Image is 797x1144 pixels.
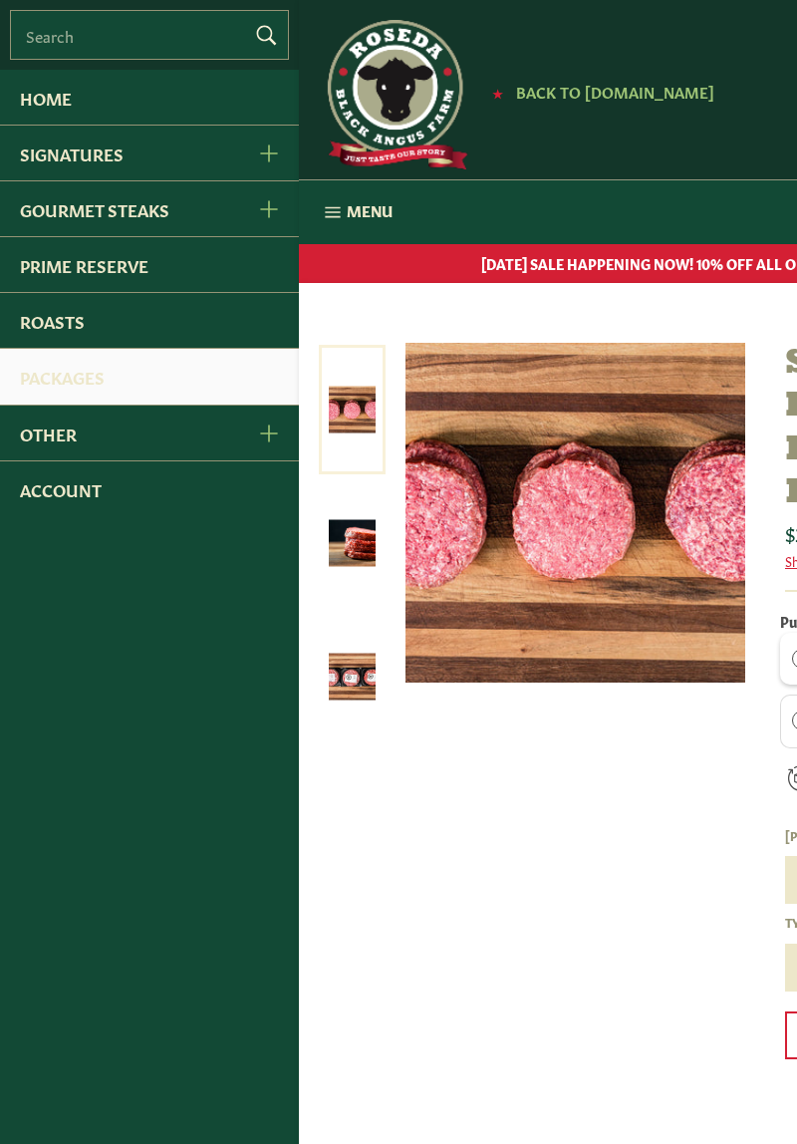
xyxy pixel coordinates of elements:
input: Search [10,10,289,60]
span: ★ [492,85,503,101]
span: Back to [DOMAIN_NAME] [516,81,714,102]
img: Roseda Beef [319,20,468,169]
button: Menu [299,180,412,244]
button: Other Menu [236,406,299,460]
button: Gourmet Steaks Menu [236,181,299,236]
span: Menu [347,200,393,221]
a: ★ Back to [DOMAIN_NAME] [482,85,714,101]
button: Signatures Menu [236,126,299,180]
